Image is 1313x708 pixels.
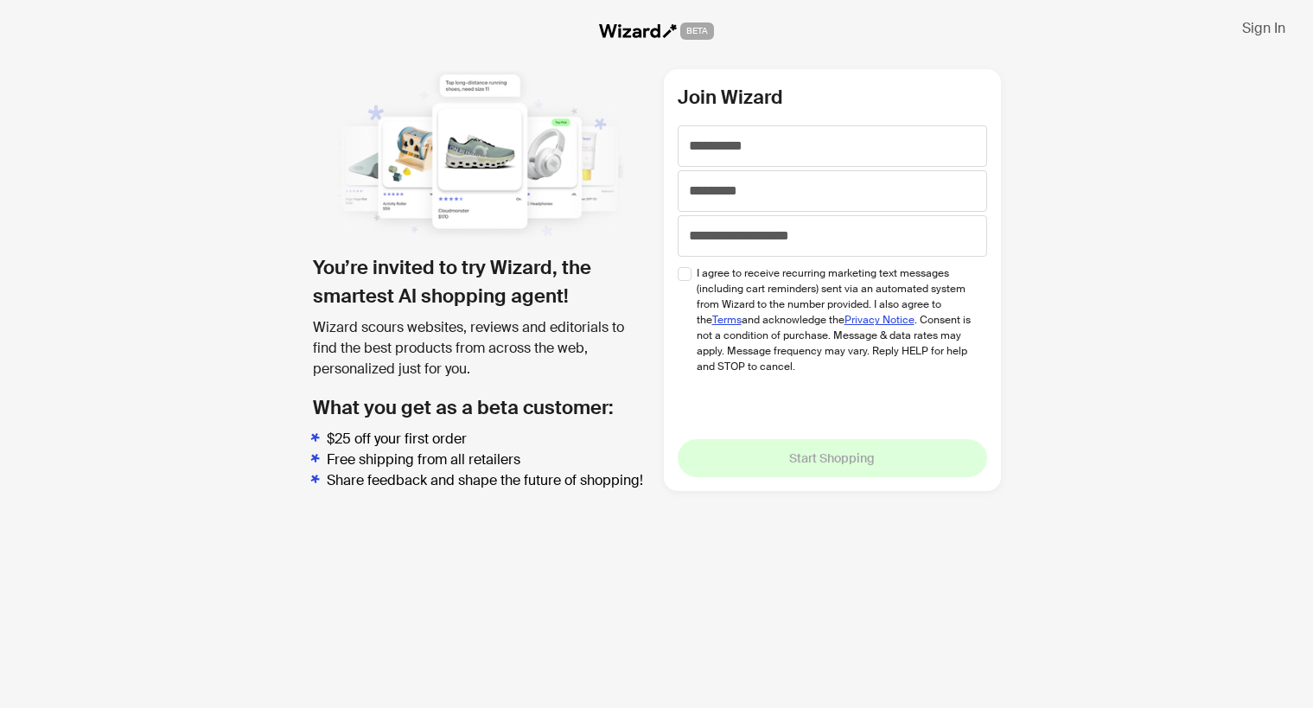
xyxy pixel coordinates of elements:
h1: You’re invited to try Wizard, the smartest AI shopping agent! [313,253,650,310]
span: I agree to receive recurring marketing text messages (including cart reminders) sent via an autom... [697,265,974,374]
li: Free shipping from all retailers [327,450,650,470]
div: Wizard scours websites, reviews and editorials to find the best products from across the web, per... [313,317,650,380]
a: Terms [712,313,742,327]
a: Privacy Notice [845,313,915,327]
span: BETA [680,22,714,40]
button: Sign In [1228,14,1299,41]
button: Start Shopping [678,439,987,477]
span: Sign In [1242,19,1285,37]
li: $25 off your first order [327,429,650,450]
h2: Join Wizard [678,83,987,112]
li: Share feedback and shape the future of shopping! [327,470,650,491]
h2: What you get as a beta customer: [313,393,650,422]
